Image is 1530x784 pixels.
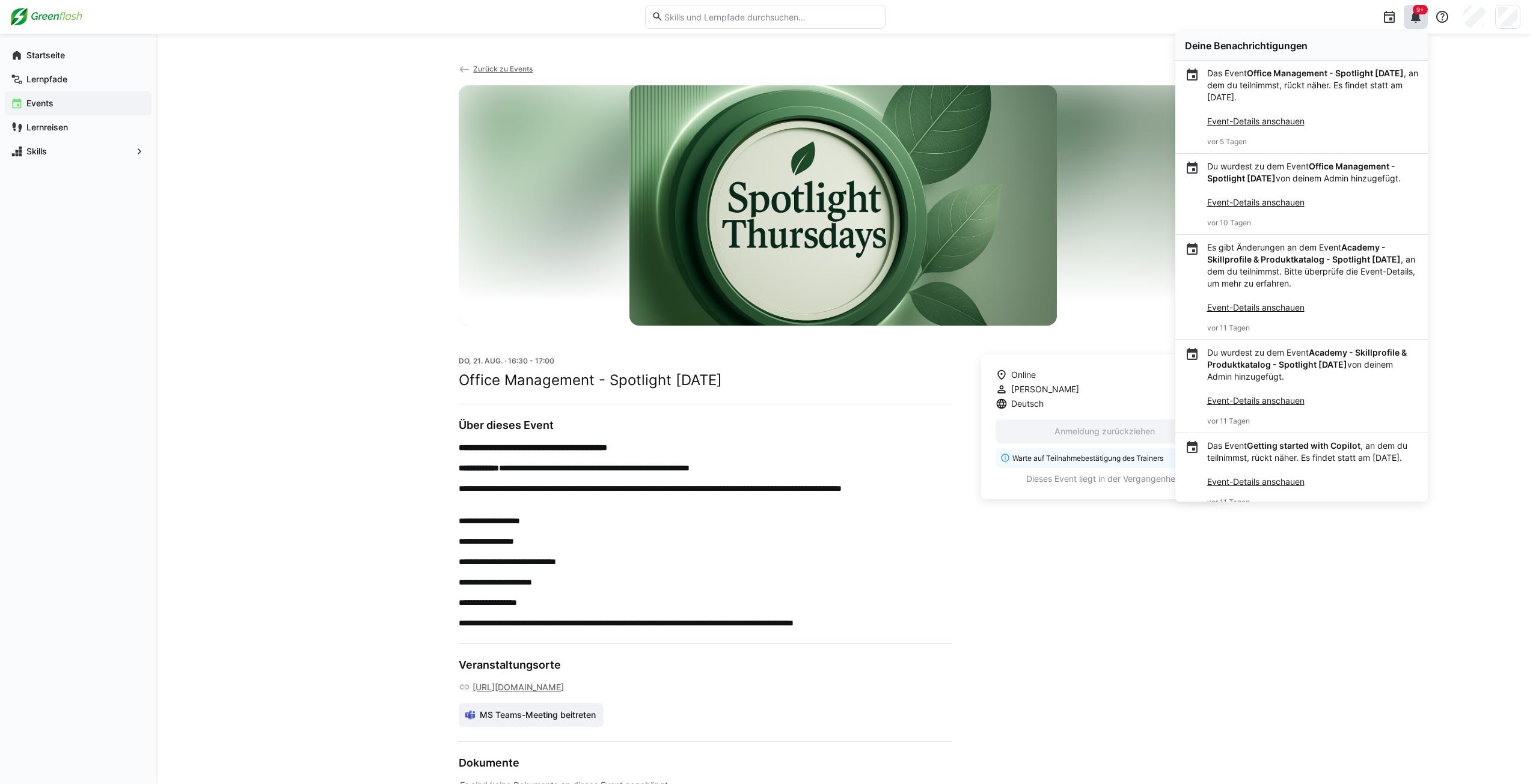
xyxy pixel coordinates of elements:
p: Warte auf Teilnahmebestätigung des Trainers [1012,453,1207,463]
span: Deutsch [1011,398,1044,410]
h3: Über dieses Event [459,419,952,432]
span: vor 11 Tagen [1207,323,1250,332]
span: Zurück zu Events [473,64,533,73]
a: Event-Details anschauen [1207,197,1305,207]
a: Event-Details anschauen [1207,395,1305,406]
div: Deine Benachrichtigungen [1185,40,1418,52]
a: MS Teams-Meeting beitreten [459,703,604,727]
h3: Dokumente [459,756,952,770]
p: Dieses Event liegt in der Vergangenheit. [996,473,1214,485]
p: Es gibt Änderungen an dem Event , an dem du teilnimmst. Bitte überprüfe die Event-Details, um meh... [1207,242,1418,314]
h2: Office Management - Spotlight [DATE] [459,371,952,389]
a: Event-Details anschauen [1207,476,1305,487]
span: vor 11 Tagen [1207,416,1250,425]
p: Du wurdest zu dem Event von deinem Admin hinzugefügt. [1207,347,1418,407]
p: Du wurdest zu dem Event von deinem Admin hinzugefügt. [1207,160,1418,208]
strong: Office Management - Spotlight [DATE] [1247,68,1404,78]
a: Event-Details anschauen [1207,116,1305,126]
strong: Getting started with Copilot [1247,440,1360,451]
span: MS Teams-Meeting beitreten [478,709,598,721]
span: [PERSON_NAME] [1011,383,1079,395]
strong: Academy - Skillprofile & Produktkatalog - Spotlight [DATE] [1207,347,1407,369]
a: [URL][DOMAIN_NAME] [473,681,564,693]
span: vor 5 Tagen [1207,137,1247,146]
span: Online [1011,369,1036,381]
span: vor 11 Tagen [1207,497,1250,506]
span: Do, 21. Aug. · 16:30 - 17:00 [459,356,554,365]
span: vor 10 Tagen [1207,218,1251,227]
a: Event-Details anschauen [1207,302,1305,312]
span: 9+ [1416,6,1424,13]
span: Anmeldung zurückziehen [1053,425,1157,437]
h3: Veranstaltungsorte [459,658,952,672]
p: Das Event , an dem du teilnimmst, rückt näher. Es findet statt am [DATE]. [1207,67,1418,127]
p: Das Event , an dem du teilnimmst, rückt näher. Es findet statt am [DATE]. [1207,440,1418,488]
button: Anmeldung zurückziehen [996,419,1214,443]
a: Zurück zu Events [459,64,533,73]
input: Skills und Lernpfade durchsuchen… [663,11,878,22]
